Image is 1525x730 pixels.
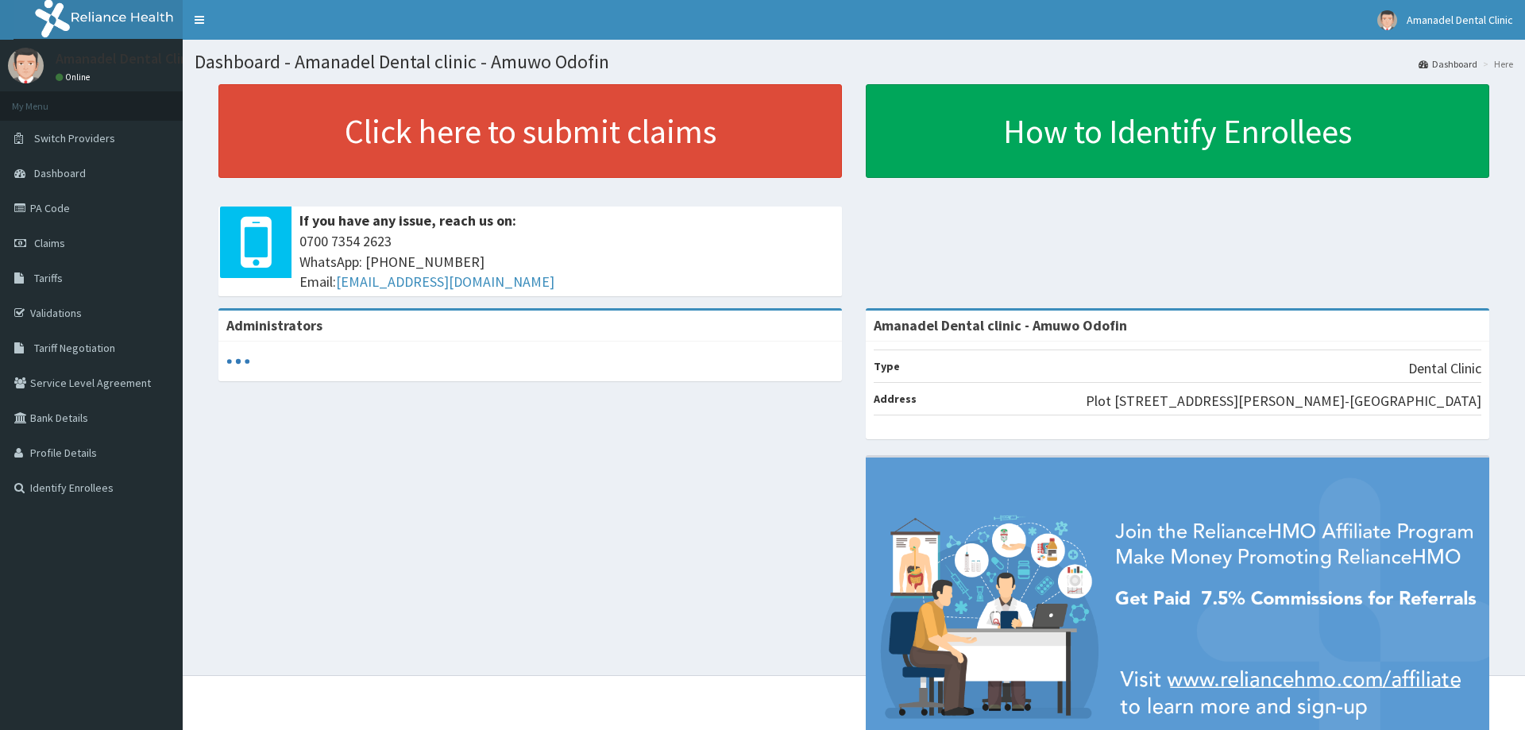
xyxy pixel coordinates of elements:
[866,84,1489,178] a: How to Identify Enrollees
[218,84,842,178] a: Click here to submit claims
[34,166,86,180] span: Dashboard
[299,231,834,292] span: 0700 7354 2623 WhatsApp: [PHONE_NUMBER] Email:
[34,271,63,285] span: Tariffs
[874,316,1127,334] strong: Amanadel Dental clinic - Amuwo Odofin
[34,236,65,250] span: Claims
[226,316,322,334] b: Administrators
[1408,358,1481,379] p: Dental Clinic
[34,131,115,145] span: Switch Providers
[34,341,115,355] span: Tariff Negotiation
[1419,57,1477,71] a: Dashboard
[1407,13,1513,27] span: Amanadel Dental Clinic
[56,52,199,66] p: Amanadel Dental Clinic
[336,272,554,291] a: [EMAIL_ADDRESS][DOMAIN_NAME]
[874,392,917,406] b: Address
[195,52,1513,72] h1: Dashboard - Amanadel Dental clinic - Amuwo Odofin
[299,211,516,230] b: If you have any issue, reach us on:
[1479,57,1513,71] li: Here
[1377,10,1397,30] img: User Image
[226,350,250,373] svg: audio-loading
[874,359,900,373] b: Type
[56,71,94,83] a: Online
[1086,391,1481,411] p: Plot [STREET_ADDRESS][PERSON_NAME]-[GEOGRAPHIC_DATA]
[8,48,44,83] img: User Image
